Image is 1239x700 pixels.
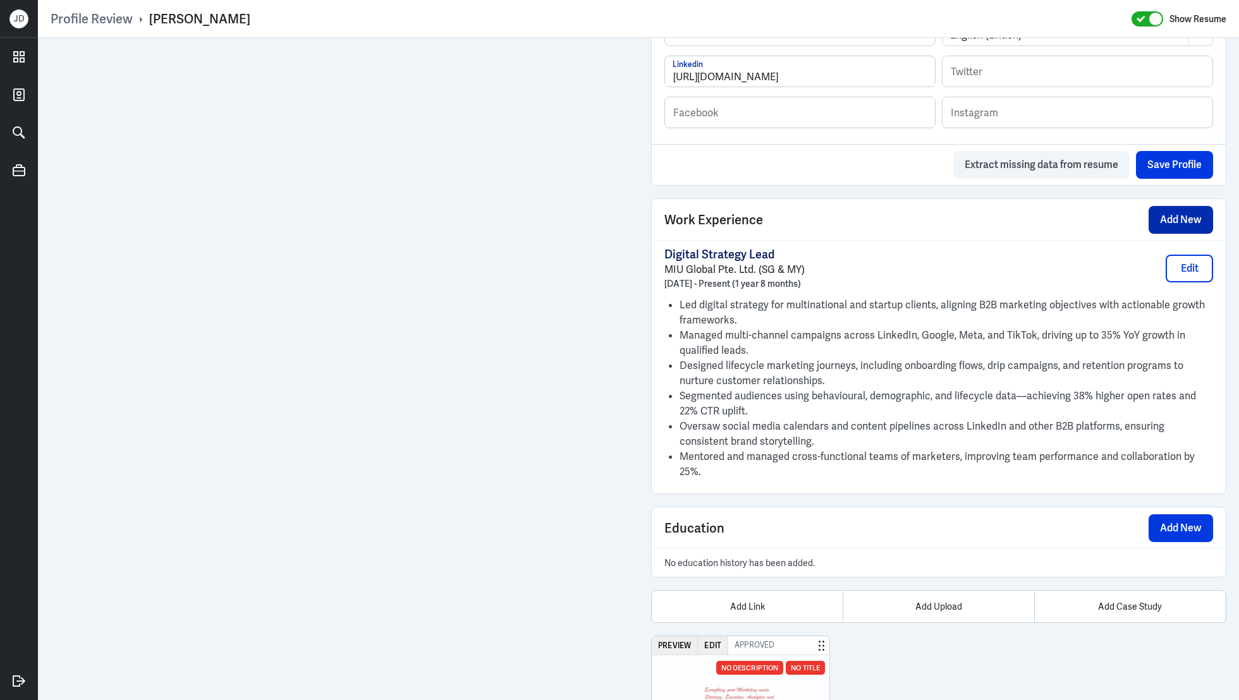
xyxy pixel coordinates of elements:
input: Linkedin [665,56,935,87]
div: No Title [786,661,825,675]
button: Add New [1149,206,1213,234]
div: No Description [716,661,783,675]
button: Edit [1166,255,1213,282]
button: Save Profile [1136,151,1213,179]
input: Instagram [943,97,1212,128]
p: [DATE] - Present (1 year 8 months) [664,277,805,290]
p: › [133,11,149,27]
li: Led digital strategy for multinational and startup clients, aligning B2B marketing objectives wit... [680,298,1213,328]
div: Add Case Study [1034,591,1225,622]
li: Designed lifecycle marketing journeys, including onboarding flows, drip campaigns, and retention ... [680,358,1213,389]
span: Work Experience [664,210,763,229]
li: Segmented audiences using behavioural, demographic, and lifecycle data—achieving 38% higher open ... [680,389,1213,419]
div: [PERSON_NAME] [149,11,250,27]
input: Twitter [943,56,1212,87]
button: Preview [652,636,698,655]
li: Managed multi-channel campaigns across LinkedIn, Google, Meta, and TikTok, driving up to 35% YoY ... [680,328,1213,358]
span: Education [664,519,724,538]
span: Approved [728,636,781,655]
a: Profile Review [51,11,133,27]
div: Add Upload [843,591,1034,622]
button: Add New [1149,514,1213,542]
button: Edit [698,636,728,655]
div: J D [9,9,28,28]
p: Digital Strategy Lead [664,247,805,262]
li: Mentored and managed cross-functional teams of marketers, improving team performance and collabor... [680,449,1213,480]
p: MIU Global Pte. Ltd. (SG & MY) [664,262,805,277]
div: Add Link [652,591,843,622]
button: Extract missing data from resume [953,151,1130,179]
label: Show Resume [1169,11,1226,27]
input: Facebook [665,97,935,128]
p: No education history has been added. [664,555,1213,570]
iframe: https://ppcdn.hiredigital.com/register/1658d966/resumes/600814019/CV-Faraz_Faruqui.pdf?Expires=17... [51,51,626,687]
li: Oversaw social media calendars and content pipelines across LinkedIn and other B2B platforms, ens... [680,419,1213,449]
